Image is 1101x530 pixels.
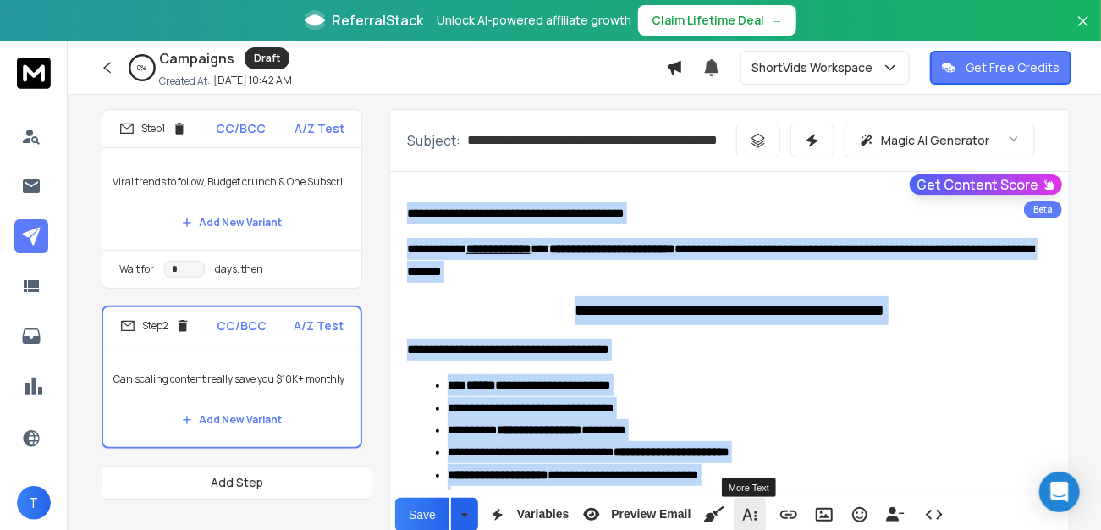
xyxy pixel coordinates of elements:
[437,12,631,29] p: Unlock AI-powered affiliate growth
[332,10,423,30] span: ReferralStack
[17,486,51,520] button: T
[102,306,362,449] li: Step2CC/BCCA/Z TestCan scaling content really save you $10K+ monthlyAdd New Variant
[608,507,694,522] span: Preview Email
[159,48,234,69] h1: Campaigns
[217,317,267,334] p: CC/BCC
[213,74,292,87] p: [DATE] 10:42 AM
[1072,10,1094,51] button: Close banner
[1024,201,1062,218] div: Beta
[751,59,879,76] p: ShortVids Workspace
[845,124,1035,157] button: Magic AI Generator
[113,356,350,403] p: Can scaling content really save you $10K+ monthly
[245,47,289,69] div: Draft
[216,120,266,137] p: CC/BCC
[102,466,372,500] button: Add Step
[138,63,147,73] p: 0 %
[966,59,1060,76] p: Get Free Credits
[722,478,776,497] div: More Text
[514,507,573,522] span: Variables
[294,317,344,334] p: A/Z Test
[159,75,210,88] p: Created At:
[638,5,796,36] button: Claim Lifetime Deal→
[910,174,1062,195] button: Get Content Score
[113,158,351,206] p: Viral trends to follow, Budget crunch & One Subscription
[295,120,344,137] p: A/Z Test
[119,121,187,136] div: Step 1
[881,132,989,149] p: Magic AI Generator
[930,51,1071,85] button: Get Free Credits
[102,109,362,289] li: Step1CC/BCCA/Z TestViral trends to follow, Budget crunch & One SubscriptionAdd New VariantWait fo...
[168,403,295,437] button: Add New Variant
[771,12,783,29] span: →
[119,262,154,276] p: Wait for
[120,318,190,334] div: Step 2
[407,130,460,151] p: Subject:
[1039,472,1080,512] div: Open Intercom Messenger
[168,206,295,240] button: Add New Variant
[215,262,263,276] p: days, then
